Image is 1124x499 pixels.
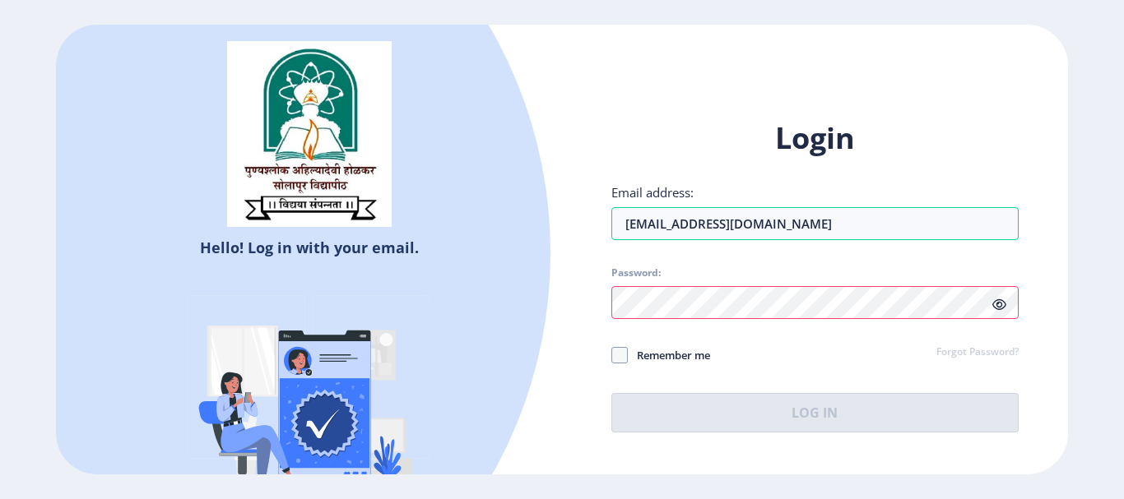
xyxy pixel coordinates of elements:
[628,345,710,365] span: Remember me
[611,118,1019,158] h1: Login
[611,393,1019,432] button: Log In
[936,345,1019,360] a: Forgot Password?
[611,207,1019,240] input: Email address
[611,266,661,280] label: Password:
[1054,425,1112,487] iframe: Chat
[227,41,392,227] img: sulogo.png
[611,184,694,201] label: Email address:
